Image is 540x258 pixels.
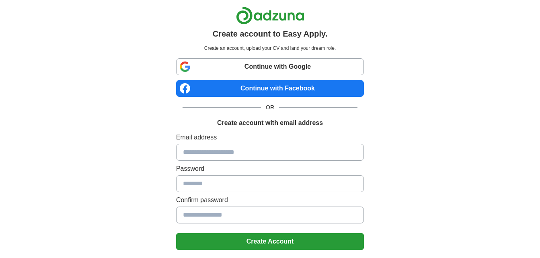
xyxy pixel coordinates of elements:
[217,118,323,128] h1: Create account with email address
[176,164,364,174] label: Password
[213,28,328,40] h1: Create account to Easy Apply.
[178,45,362,52] p: Create an account, upload your CV and land your dream role.
[176,233,364,250] button: Create Account
[176,58,364,75] a: Continue with Google
[176,195,364,205] label: Confirm password
[176,133,364,142] label: Email address
[236,6,304,25] img: Adzuna logo
[176,80,364,97] a: Continue with Facebook
[261,103,279,112] span: OR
